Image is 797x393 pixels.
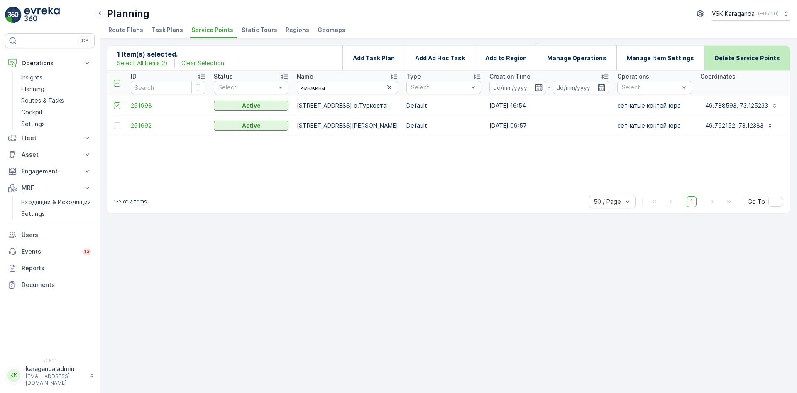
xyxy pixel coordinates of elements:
[117,49,224,59] p: 1 Item(s) selected.
[18,83,95,95] a: Planning
[181,59,224,67] p: Clear Selection
[152,26,183,34] span: Task Plans
[5,365,95,386] button: KKkaraganda.admin[EMAIL_ADDRESS][DOMAIN_NAME]
[84,248,90,255] p: 13
[700,72,736,81] p: Coordinates
[548,82,551,92] p: -
[131,81,205,94] input: Search
[297,121,398,130] p: [STREET_ADDRESS][PERSON_NAME]
[714,54,780,62] p: Delete Service Points
[705,121,763,130] p: 49.792152, 73.12383
[81,37,89,44] p: ⌘B
[489,81,546,94] input: dd/mm/yyyy
[758,10,779,17] p: ( +05:00 )
[131,101,205,110] a: 251998
[5,146,95,163] button: Asset
[22,247,77,256] p: Events
[411,83,468,91] p: Select
[297,72,313,81] p: Name
[18,72,95,83] a: Insights
[214,101,288,111] button: Active
[22,184,78,192] p: MRF
[700,99,783,112] button: 49.788593, 73.125233
[712,7,790,21] button: VSK Karaganda(+05:00)
[5,227,95,243] a: Users
[22,167,78,175] p: Engagement
[5,180,95,196] button: MRF
[22,281,91,289] p: Documents
[242,101,261,110] p: Active
[191,26,233,34] span: Service Points
[353,54,395,62] p: Add Task Plan
[18,118,95,130] a: Settings
[18,106,95,118] a: Cockpit
[242,121,261,130] p: Active
[218,83,276,91] p: Select
[5,260,95,277] a: Reports
[297,81,398,94] input: Search
[286,26,309,34] span: Regions
[547,54,606,62] p: Manage Operations
[5,358,95,363] span: v 1.51.1
[5,55,95,72] button: Operations
[24,7,60,23] img: logo_light-DOdMpM7g.png
[21,108,43,116] p: Cockpit
[617,101,692,110] p: сетчатыe контейнера
[131,72,137,81] p: ID
[214,72,233,81] p: Status
[18,196,95,208] a: Входящий & Исходящий
[107,7,149,20] p: Planning
[485,96,613,116] td: [DATE] 16:54
[485,54,527,62] p: Add to Region
[687,196,697,207] span: 1
[700,119,778,132] button: 49.792152, 73.12383
[21,96,64,105] p: Routes & Tasks
[705,101,768,110] p: 49.788593, 73.125233
[114,198,147,205] p: 1-2 of 2 items
[297,101,398,110] p: [STREET_ADDRESS] р.Туркестан
[26,365,86,373] p: karaganda.admin
[406,121,481,130] p: Default
[748,198,765,206] span: Go To
[22,231,91,239] p: Users
[617,72,649,81] p: Operations
[21,73,42,82] p: Insights
[485,116,613,136] td: [DATE] 09:57
[406,101,481,110] p: Default
[5,163,95,180] button: Engagement
[617,121,692,130] p: сетчатыe контейнера
[5,7,22,23] img: logo
[108,26,143,34] span: Route Plans
[242,26,277,34] span: Static Tours
[21,85,44,93] p: Planning
[114,122,120,129] div: Toggle Row Selected
[214,121,288,131] button: Active
[406,72,421,81] p: Type
[114,102,120,109] div: Toggle Row Selected
[18,95,95,106] a: Routes & Tasks
[26,373,86,386] p: [EMAIL_ADDRESS][DOMAIN_NAME]
[22,59,78,67] p: Operations
[22,151,78,159] p: Asset
[622,83,679,91] p: Select
[21,210,45,218] p: Settings
[21,198,91,206] p: Входящий & Исходящий
[117,59,168,67] p: Select All Items ( 2 )
[22,134,78,142] p: Fleet
[489,72,531,81] p: Creation Time
[5,277,95,293] a: Documents
[18,208,95,220] a: Settings
[21,120,45,128] p: Settings
[415,54,465,62] p: Add Ad Hoc Task
[131,121,205,130] a: 251692
[318,26,345,34] span: Geomaps
[627,54,694,62] p: Manage Item Settings
[712,10,755,18] p: VSK Karaganda
[553,81,609,94] input: dd/mm/yyyy
[5,130,95,146] button: Fleet
[5,243,95,260] a: Events13
[7,369,20,382] div: KK
[22,264,91,272] p: Reports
